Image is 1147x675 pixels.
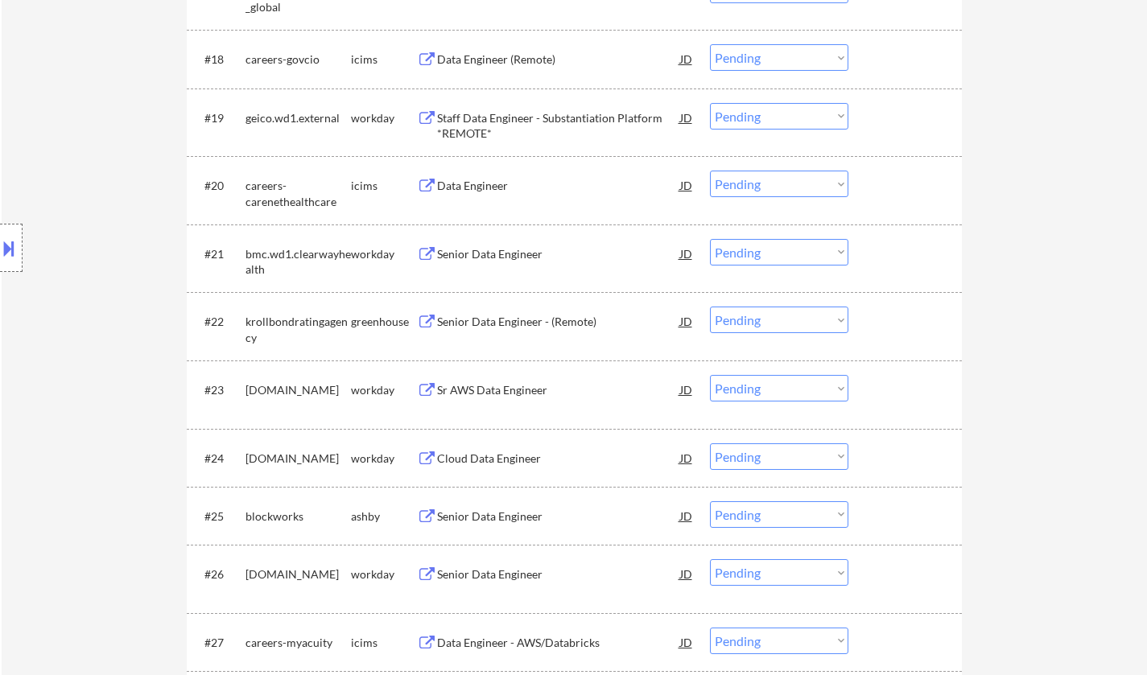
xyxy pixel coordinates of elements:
[679,171,695,200] div: JD
[245,508,351,525] div: blockworks
[351,51,417,68] div: icims
[679,239,695,268] div: JD
[351,246,417,262] div: workday
[437,508,680,525] div: Senior Data Engineer
[679,559,695,588] div: JD
[245,566,351,582] div: [DOMAIN_NAME]
[245,314,351,345] div: krollbondratingagency
[351,508,417,525] div: ashby
[245,451,351,467] div: [DOMAIN_NAME]
[351,451,417,467] div: workday
[679,307,695,335] div: JD
[679,44,695,73] div: JD
[437,178,680,194] div: Data Engineer
[245,110,351,126] div: geico.wd1.external
[437,246,680,262] div: Senior Data Engineer
[245,246,351,278] div: bmc.wd1.clearwayhealth
[245,178,351,209] div: careers-carenethealthcare
[679,375,695,404] div: JD
[679,501,695,530] div: JD
[204,451,233,467] div: #24
[679,628,695,656] div: JD
[437,110,680,142] div: Staff Data Engineer - Substantiation Platform *REMOTE*
[351,178,417,194] div: icims
[245,51,351,68] div: careers-govcio
[351,110,417,126] div: workday
[204,508,233,525] div: #25
[351,566,417,582] div: workday
[204,51,233,68] div: #18
[351,314,417,330] div: greenhouse
[245,382,351,398] div: [DOMAIN_NAME]
[204,566,233,582] div: #26
[437,451,680,467] div: Cloud Data Engineer
[351,635,417,651] div: icims
[245,635,351,651] div: careers-myacuity
[437,566,680,582] div: Senior Data Engineer
[679,103,695,132] div: JD
[437,51,680,68] div: Data Engineer (Remote)
[351,382,417,398] div: workday
[437,382,680,398] div: Sr AWS Data Engineer
[437,314,680,330] div: Senior Data Engineer - (Remote)
[679,443,695,472] div: JD
[437,635,680,651] div: Data Engineer - AWS/Databricks
[204,635,233,651] div: #27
